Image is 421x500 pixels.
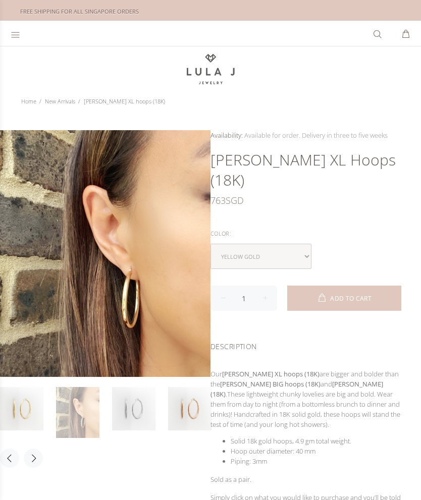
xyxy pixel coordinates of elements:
p: Sold as a pair. [210,474,401,484]
span: Availability: [210,131,243,140]
li: Piping: 3mm [231,456,401,466]
p: Our are bigger and bolder than the and These lightweight chunky lovelies are big and bold. Wear t... [210,369,401,429]
div: FREE SHIPPING FOR ALL SINGAPORE ORDERS [15,6,406,17]
span: Available for order. Delivery in three to five weeks [244,131,388,140]
div: Color: [210,227,401,240]
span: 763 [210,190,226,210]
li: Solid 18k gold hoops, 4.9 gm total weight. [231,436,401,446]
div: SGD [210,190,401,210]
strong: (18K) [304,369,320,378]
h1: [PERSON_NAME] XL hoops (18K) [210,150,401,190]
button: ADD TO CART [287,286,401,311]
li: Hoop outer diameter: 40 mm [231,446,401,456]
b: [PERSON_NAME] XL hoops [222,369,303,378]
button: Next [24,449,43,468]
span: ADD TO CART [330,296,372,302]
a: [PERSON_NAME] BIG hoops (18K) [220,379,321,388]
div: DESCRIPTION [210,329,401,361]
